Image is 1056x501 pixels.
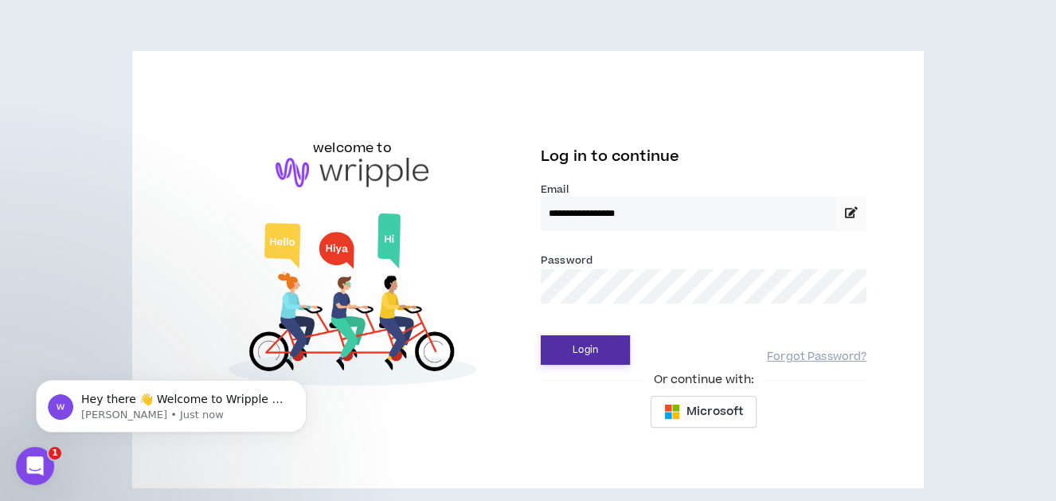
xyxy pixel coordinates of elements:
[767,350,866,365] a: Forgot Password?
[276,158,428,188] img: logo-brand.png
[16,447,54,485] iframe: Intercom live chat
[12,346,330,458] iframe: Intercom notifications message
[686,403,743,421] span: Microsoft
[49,447,61,460] span: 1
[190,203,515,401] img: Welcome to Wripple
[541,182,866,197] label: Email
[313,139,392,158] h6: welcome to
[541,253,593,268] label: Password
[651,396,757,428] button: Microsoft
[541,147,679,166] span: Log in to continue
[541,335,630,365] button: Login
[642,371,765,389] span: Or continue with:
